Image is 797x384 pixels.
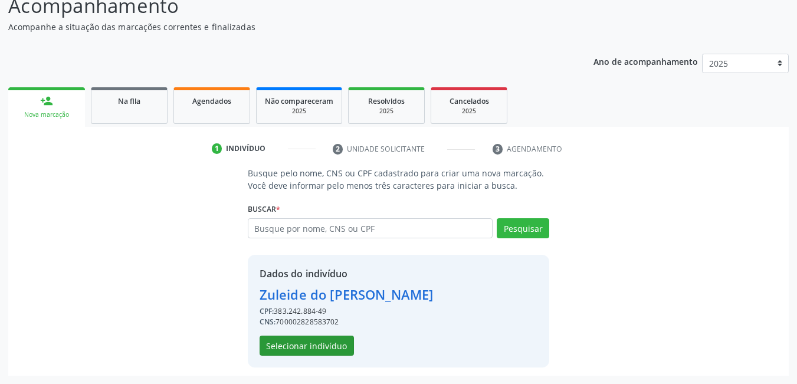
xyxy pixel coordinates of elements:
[248,167,550,192] p: Busque pelo nome, CNS ou CPF cadastrado para criar uma nova marcação. Você deve informar pelo men...
[8,21,555,33] p: Acompanhe a situação das marcações correntes e finalizadas
[260,336,354,356] button: Selecionar indivíduo
[260,317,276,327] span: CNS:
[260,285,434,304] div: Zuleide do [PERSON_NAME]
[593,54,698,68] p: Ano de acompanhamento
[265,107,333,116] div: 2025
[212,143,222,154] div: 1
[226,143,265,154] div: Indivíduo
[118,96,140,106] span: Na fila
[248,218,493,238] input: Busque por nome, CNS ou CPF
[265,96,333,106] span: Não compareceram
[260,306,274,316] span: CPF:
[40,94,53,107] div: person_add
[450,96,489,106] span: Cancelados
[260,306,434,317] div: 383.242.884-49
[497,218,549,238] button: Pesquisar
[440,107,498,116] div: 2025
[368,96,405,106] span: Resolvidos
[192,96,231,106] span: Agendados
[357,107,416,116] div: 2025
[248,200,280,218] label: Buscar
[260,267,434,281] div: Dados do indivíduo
[17,110,77,119] div: Nova marcação
[260,317,434,327] div: 700002828583702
